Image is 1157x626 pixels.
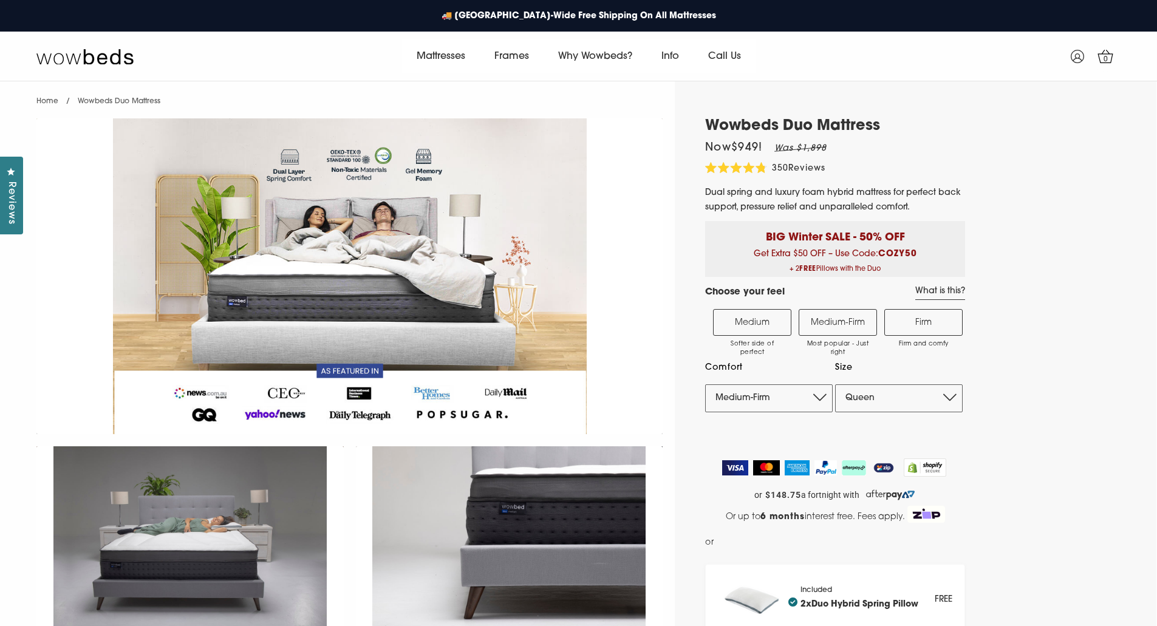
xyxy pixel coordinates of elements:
p: BIG Winter SALE - 50% OFF [714,221,956,246]
a: or $148.75 a fortnight with [705,486,965,504]
div: 350Reviews [705,162,825,176]
em: Was $1,898 [774,144,827,153]
img: AfterPay Logo [842,460,866,475]
span: Dual spring and luxury foam hybrid mattress for perfect back support, pressure relief and unparal... [705,188,961,212]
span: Now $949 ! [705,143,762,154]
label: Medium [713,309,791,336]
span: Most popular - Just right [805,340,870,357]
img: ZipPay Logo [871,460,896,475]
span: 0 [1100,53,1112,66]
span: 350 [772,164,788,173]
div: Included [800,586,918,614]
a: Call Us [694,39,756,73]
a: Duo Hybrid Spring Pillow [811,600,918,609]
strong: $148.75 [765,490,801,500]
h4: 2x [788,597,918,610]
a: Info [647,39,694,73]
img: Zip Logo [907,506,945,523]
span: / [66,98,70,105]
div: FREE [935,592,952,607]
a: Why Wowbeds? [544,39,647,73]
a: What is this? [915,286,965,300]
span: + 2 Pillows with the Duo [714,262,956,277]
span: Reviews [3,182,19,225]
img: MasterCard Logo [753,460,780,475]
span: Wowbeds Duo Mattress [78,98,160,105]
img: Wow Beds Logo [36,48,134,65]
span: or [754,490,762,500]
nav: breadcrumbs [36,81,160,112]
b: COZY50 [878,250,917,259]
img: Shopify secure badge [904,458,946,477]
img: pillow_140x.png [718,577,788,623]
h1: Wowbeds Duo Mattress [705,118,965,135]
span: Or up to interest free. Fees apply. [726,512,906,522]
img: Visa Logo [722,460,748,475]
label: Size [835,360,963,375]
span: a fortnight with [801,490,859,500]
img: PayPal Logo [814,460,838,475]
label: Comfort [705,360,833,375]
a: Home [36,98,58,105]
a: Frames [480,39,544,73]
h4: Choose your feel [705,286,785,300]
img: American Express Logo [785,460,810,475]
span: Firm and comfy [891,340,956,349]
label: Firm [884,309,963,336]
span: or [705,535,714,550]
span: Softer side of perfect [720,340,785,357]
label: Medium-Firm [799,309,877,336]
a: 🚚 [GEOGRAPHIC_DATA]-Wide Free Shipping On All Mattresses [435,4,722,29]
a: Mattresses [402,39,480,73]
strong: 6 months [760,512,805,522]
span: Get Extra $50 OFF – Use Code: [714,250,956,277]
a: 0 [1090,41,1121,72]
b: FREE [799,266,816,273]
iframe: PayPal Message 1 [717,535,964,554]
span: Reviews [788,164,825,173]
